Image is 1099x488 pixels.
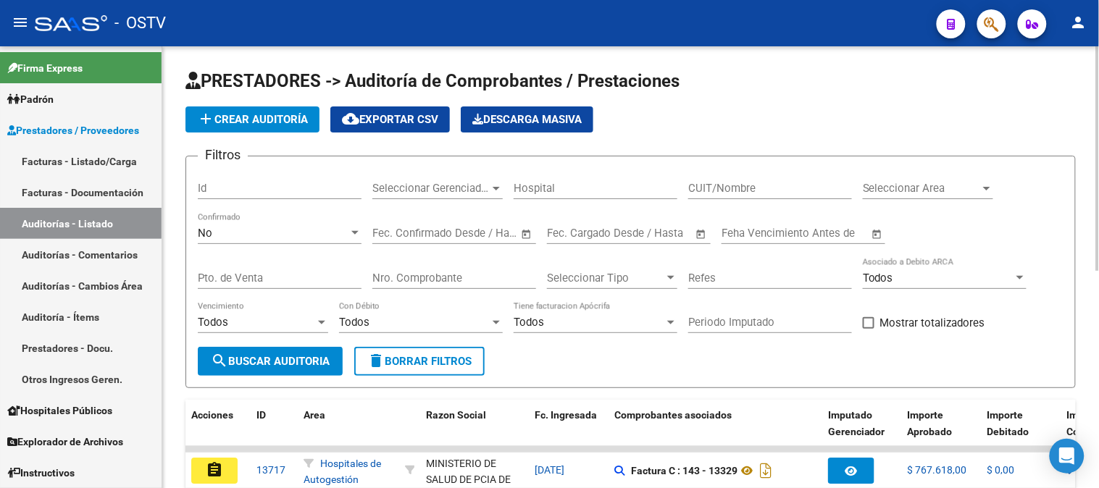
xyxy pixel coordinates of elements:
span: No [198,227,212,240]
button: Exportar CSV [330,106,450,132]
span: 13717 [256,464,285,476]
span: - OSTV [114,7,166,39]
div: Open Intercom Messenger [1050,439,1085,474]
span: Importe Aprobado [908,409,953,437]
mat-icon: assignment [206,461,223,479]
span: Exportar CSV [342,113,438,126]
span: PRESTADORES -> Auditoría de Comprobantes / Prestaciones [185,71,680,91]
mat-icon: person [1070,14,1087,31]
span: Padrón [7,91,54,107]
span: Area [304,409,325,421]
span: Prestadores / Proveedores [7,122,139,138]
span: Todos [863,272,893,285]
app-download-masive: Descarga masiva de comprobantes (adjuntos) [461,106,593,132]
button: Descarga Masiva [461,106,593,132]
datatable-header-cell: Importe Debitado [982,400,1061,463]
button: Borrar Filtros [354,347,485,376]
span: Imputado Gerenciador [828,409,885,437]
span: Instructivos [7,465,75,481]
input: Start date [372,227,419,240]
span: Explorador de Archivos [7,434,123,450]
datatable-header-cell: Fc. Ingresada [529,400,609,463]
datatable-header-cell: Area [298,400,399,463]
span: Seleccionar Area [863,182,980,195]
button: Buscar Auditoria [198,347,343,376]
span: Acciones [191,409,233,421]
span: Comprobantes asociados [614,409,732,421]
span: Razon Social [426,409,486,421]
span: ID [256,409,266,421]
mat-icon: search [211,352,228,369]
span: Seleccionar Tipo [547,272,664,285]
span: Buscar Auditoria [211,355,330,368]
datatable-header-cell: Importe Aprobado [902,400,982,463]
mat-icon: menu [12,14,29,31]
mat-icon: delete [367,352,385,369]
datatable-header-cell: Acciones [185,400,251,463]
input: End date [433,227,503,240]
span: Firma Express [7,60,83,76]
span: Descarga Masiva [472,113,582,126]
datatable-header-cell: Imputado Gerenciador [822,400,902,463]
span: Todos [514,316,544,329]
button: Crear Auditoría [185,106,319,132]
strong: Factura C : 143 - 13329 [631,465,737,476]
span: Todos [198,316,228,329]
span: Mostrar totalizadores [880,314,985,332]
mat-icon: cloud_download [342,110,359,127]
datatable-header-cell: Razon Social [420,400,529,463]
button: Open calendar [869,226,886,243]
span: $ 0,00 [987,464,1015,476]
i: Descargar documento [756,459,775,482]
span: Hospitales Públicos [7,403,112,418]
span: Fc. Ingresada [535,409,597,421]
span: Borrar Filtros [367,355,472,368]
button: Open calendar [693,226,710,243]
button: Open calendar [519,226,535,243]
span: Hospitales de Autogestión [304,458,381,486]
span: Importe Debitado [987,409,1029,437]
mat-icon: add [197,110,214,127]
span: Seleccionar Gerenciador [372,182,490,195]
span: $ 767.618,00 [908,464,967,476]
input: Start date [547,227,594,240]
datatable-header-cell: ID [251,400,298,463]
span: Todos [339,316,369,329]
div: - 30626983398 [426,455,523,486]
input: End date [607,227,677,240]
span: Crear Auditoría [197,113,308,126]
datatable-header-cell: Comprobantes asociados [609,400,822,463]
span: [DATE] [535,464,564,476]
h3: Filtros [198,145,248,165]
